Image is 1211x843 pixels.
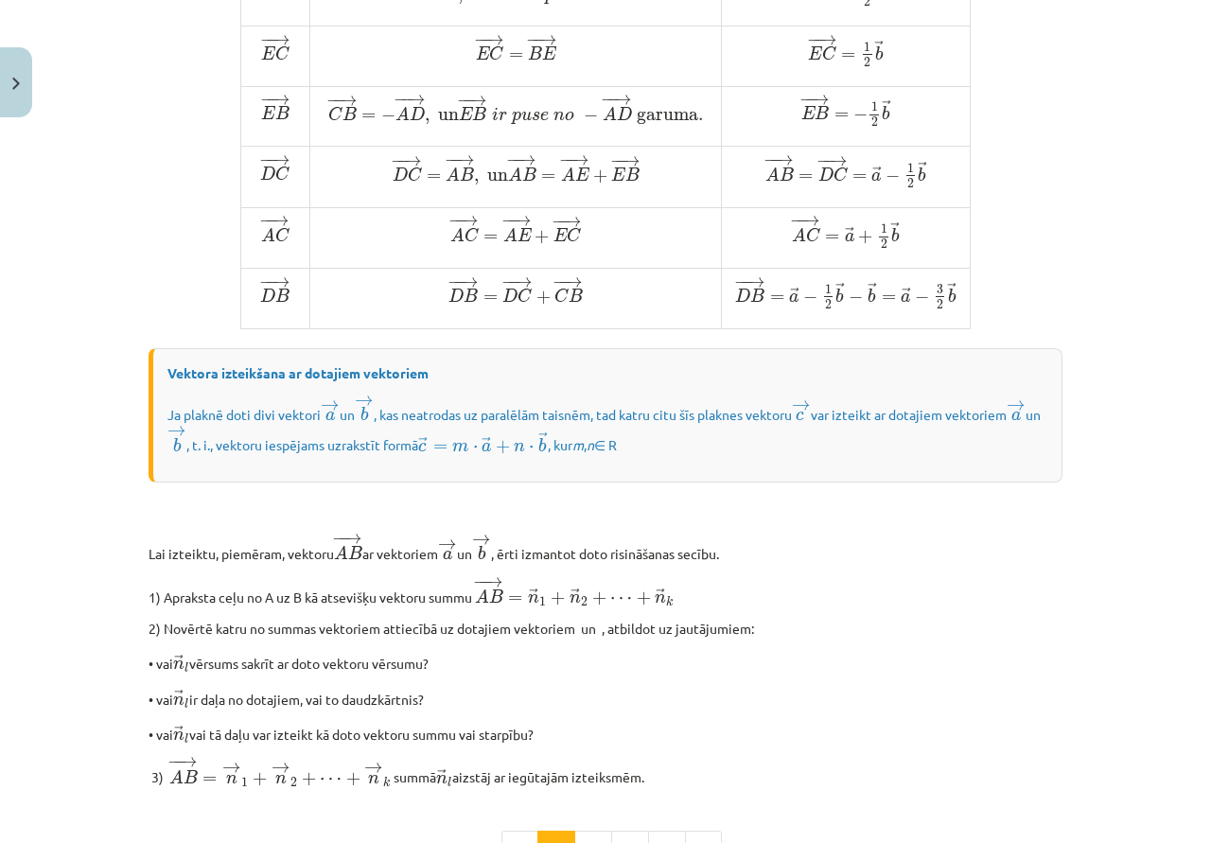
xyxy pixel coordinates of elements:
span: − [266,95,268,105]
span: E [261,46,275,60]
span: − [400,95,403,105]
span: → [529,588,538,602]
span: 1 [881,224,887,234]
span: D [818,167,834,181]
span: A [561,167,575,181]
span: → [792,400,811,411]
span: − [167,757,182,767]
span: → [518,154,536,165]
span: b [875,46,883,61]
span: − [457,96,471,106]
span: = [361,113,376,120]
span: a [845,233,854,242]
span: − [886,169,900,183]
span: n [514,443,525,452]
span: B [342,107,357,120]
span: B [528,46,542,60]
span: − [381,109,395,122]
span: → [472,535,491,545]
span: → [902,288,911,301]
span: → [872,167,882,180]
span: → [339,96,358,106]
span: n [528,594,539,604]
span: C [567,228,581,242]
span: − [506,154,520,165]
span: − [453,276,456,287]
span: Ja plaknē doti divi vektori un , kas neatrodas uz paralēlām taisnēm, tad katru citu šīs plaknes v... [167,406,1041,453]
span: − [740,276,743,287]
span: B [489,589,503,603]
span: , [425,114,430,124]
span: → [272,34,290,44]
span: o [565,112,574,121]
span: − [507,276,510,287]
span: a [482,443,491,452]
span: → [355,395,374,406]
span: → [947,283,957,296]
span: → [167,426,186,436]
span: − [338,534,340,544]
span: B [464,289,478,302]
span: − [734,276,748,287]
span: − [853,108,868,121]
span: → [882,100,891,114]
span: → [174,655,184,668]
span: − [479,577,481,588]
span: → [271,216,290,226]
span: → [829,155,848,166]
span: → [874,41,884,54]
span: − [552,217,566,227]
span: − [606,95,609,105]
span: → [438,539,457,550]
span: − [265,216,267,226]
img: icon-close-lesson-0947bae3869378f0d4975bcd49f059093ad1ed9edebbc8119c70593378902aed.svg [12,78,20,90]
span: + [858,230,872,243]
span: D [410,107,425,120]
span: − [822,155,825,166]
span: 1 [825,285,832,294]
span: b [538,438,546,452]
span: → [272,763,290,773]
span: − [813,34,815,44]
span: − [260,95,274,105]
span: n [173,660,184,670]
span: E [518,228,532,241]
span: b [360,407,368,421]
span: − [326,96,341,106]
span: a [1011,412,1021,421]
span: B [522,167,536,181]
span: → [811,95,830,105]
span: = [825,234,839,241]
span: − [266,34,268,44]
span: , [474,175,479,184]
span: A [792,227,806,241]
span: C [554,289,569,303]
span: p [512,112,521,124]
span: + [536,290,551,304]
span: − [558,276,560,287]
span: 2 [825,300,832,309]
span: l [184,698,188,709]
span: → [564,276,583,287]
span: = [841,52,855,60]
span: C [408,167,422,182]
span: → [456,154,475,165]
span: − [332,534,346,544]
span: − [615,155,617,166]
span: − [557,217,559,227]
span: − [259,276,273,287]
span: E [575,167,589,181]
span: − [173,757,175,767]
span: l [184,733,188,744]
span: r [499,112,507,121]
span: C [822,46,836,61]
span: C [465,228,479,242]
span: − [265,276,268,287]
span: ⋅ [473,446,478,451]
span: → [656,588,665,602]
span: n [275,775,287,784]
span: − [849,290,863,304]
span: n [173,695,184,705]
span: − [796,216,798,226]
span: a [789,293,799,303]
